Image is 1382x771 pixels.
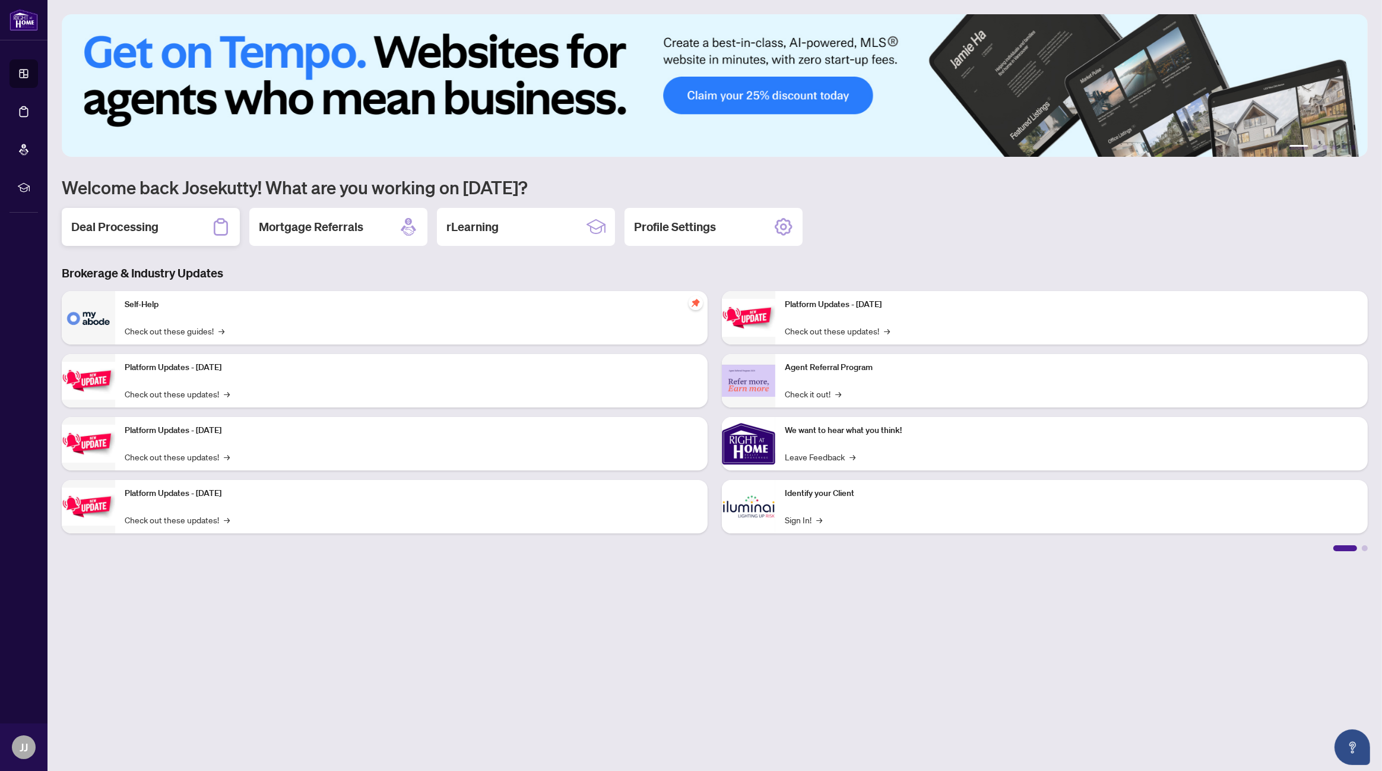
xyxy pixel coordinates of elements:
p: Agent Referral Program [785,361,1358,374]
span: → [816,513,822,526]
span: → [224,513,230,526]
button: 4 [1332,145,1337,150]
p: Platform Updates - [DATE] [125,487,698,500]
p: Platform Updates - [DATE] [125,424,698,437]
img: We want to hear what you think! [722,417,775,470]
img: Self-Help [62,291,115,345]
p: Self-Help [125,298,698,311]
a: Sign In!→ [785,513,822,526]
span: JJ [20,739,28,756]
button: Open asap [1335,729,1370,765]
p: Identify your Client [785,487,1358,500]
h1: Welcome back Josekutty! What are you working on [DATE]? [62,176,1368,198]
p: We want to hear what you think! [785,424,1358,437]
img: Slide 0 [62,14,1368,157]
span: → [850,450,855,463]
img: Platform Updates - June 23, 2025 [722,299,775,336]
span: → [224,450,230,463]
h2: Profile Settings [634,219,716,235]
p: Platform Updates - [DATE] [785,298,1358,311]
button: 6 [1351,145,1356,150]
img: Agent Referral Program [722,365,775,397]
h2: Deal Processing [71,219,159,235]
button: 5 [1342,145,1346,150]
a: Check it out!→ [785,387,841,400]
span: → [835,387,841,400]
button: 3 [1323,145,1327,150]
span: → [224,387,230,400]
a: Check out these updates!→ [125,513,230,526]
h2: Mortgage Referrals [259,219,363,235]
a: Check out these guides!→ [125,324,224,337]
h2: rLearning [446,219,499,235]
p: Platform Updates - [DATE] [125,361,698,374]
img: Platform Updates - September 16, 2025 [62,362,115,399]
h3: Brokerage & Industry Updates [62,265,1368,282]
a: Check out these updates!→ [125,387,230,400]
img: Platform Updates - July 21, 2025 [62,425,115,462]
img: logo [9,9,38,31]
span: → [884,324,890,337]
img: Platform Updates - July 8, 2025 [62,488,115,525]
button: 1 [1289,145,1308,150]
span: → [218,324,224,337]
a: Check out these updates!→ [785,324,890,337]
button: 2 [1313,145,1318,150]
span: pushpin [689,296,703,310]
img: Identify your Client [722,480,775,533]
a: Leave Feedback→ [785,450,855,463]
a: Check out these updates!→ [125,450,230,463]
